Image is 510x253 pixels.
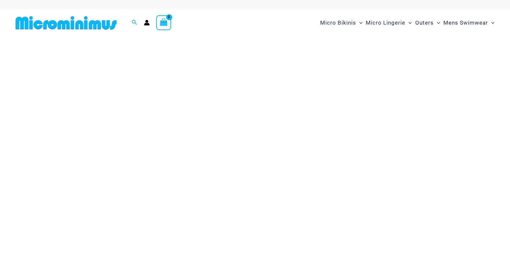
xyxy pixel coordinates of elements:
[318,12,497,34] nav: Site Navigation
[364,13,413,33] a: Micro LingerieMenu ToggleMenu Toggle
[488,15,494,31] span: Menu Toggle
[414,13,442,33] a: OutersMenu ToggleMenu Toggle
[319,13,364,33] a: Micro BikinisMenu ToggleMenu Toggle
[320,15,356,31] span: Micro Bikinis
[415,15,434,31] span: Outers
[434,15,440,31] span: Menu Toggle
[132,19,137,27] a: Search icon link
[144,20,150,26] a: Account icon link
[156,15,171,30] a: View Shopping Cart, empty
[12,43,498,208] img: Waves Breaking Ocean Bikini Pack
[443,15,488,31] span: Mens Swimwear
[366,15,405,31] span: Micro Lingerie
[405,15,412,31] span: Menu Toggle
[442,13,496,33] a: Mens SwimwearMenu ToggleMenu Toggle
[13,16,119,30] img: MM SHOP LOGO FLAT
[356,15,363,31] span: Menu Toggle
